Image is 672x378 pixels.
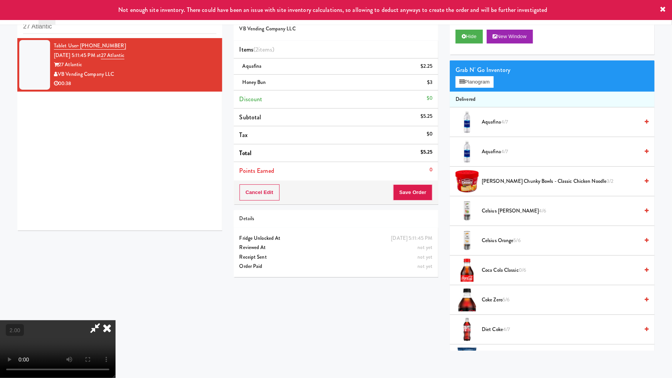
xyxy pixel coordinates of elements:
ng-pluralize: items [258,45,272,54]
span: not yet [418,263,433,270]
div: $5.25 [421,112,433,121]
span: Not enough site inventory. There could have been an issue with site inventory calculations, so al... [118,5,547,14]
span: Aquafina [482,147,639,157]
button: Save Order [393,184,432,201]
div: Coke Zero5/6 [479,295,649,305]
span: not yet [418,253,433,261]
div: Receipt Sent [240,253,433,262]
span: [DATE] 5:11:45 PM at [54,52,101,59]
span: Honey Bun [243,79,266,86]
div: $2.25 [421,62,433,71]
div: Diet coke4/7 [479,325,649,335]
span: Tax [240,130,248,139]
div: Details [240,214,433,224]
div: Celsius Orange5/6 [479,236,649,246]
span: 5/6 [514,237,521,244]
a: 27 Atlantic [101,52,124,59]
div: 00:38 [54,79,216,89]
span: Celsius [PERSON_NAME] [482,206,639,216]
span: Discount [240,95,263,104]
div: $3 [427,78,432,87]
div: VB Vending Company LLC [54,70,216,79]
span: Coke Zero [482,295,639,305]
span: 0/6 [519,266,526,274]
span: 5/6 [503,296,509,303]
span: Aquafina [482,117,639,127]
div: $0 [427,129,432,139]
span: 4/7 [501,148,508,155]
li: Delivered [450,92,655,108]
span: 4/6 [539,207,546,214]
span: not yet [418,244,433,251]
span: 4/7 [503,326,510,333]
span: Items [240,45,274,54]
span: Aquafina [243,62,262,70]
div: Grab N' Go Inventory [456,64,649,76]
div: $0 [427,94,432,103]
span: 3/2 [607,177,613,185]
span: Total [240,149,252,157]
span: (2 ) [253,45,274,54]
a: Tablet User· [PHONE_NUMBER] [54,42,126,50]
button: Planogram [456,76,493,88]
div: Aquafina4/7 [479,117,649,127]
span: Subtotal [240,113,261,122]
div: Aquafina4/7 [479,147,649,157]
input: Search vision orders [23,20,216,34]
span: 4/7 [501,118,508,125]
div: 0 [429,165,432,175]
div: Reviewed At [240,243,433,253]
span: Celsius Orange [482,236,639,246]
span: Coca Cola Classic [482,266,639,275]
button: Hide [456,30,483,43]
div: Fridge Unlocked At [240,234,433,243]
span: Points Earned [240,166,274,175]
div: Order Paid [240,262,433,271]
div: 27 Atlantic [54,60,216,70]
div: $5.25 [421,147,433,157]
div: [PERSON_NAME] Chunky Bowls - Classic Chicken Noodle3/2 [479,177,649,186]
button: New Window [487,30,533,43]
div: [DATE] 5:11:45 PM [391,234,433,243]
h5: VB Vending Company LLC [240,26,433,32]
button: Cancel Edit [240,184,280,201]
div: Celsius [PERSON_NAME]4/6 [479,206,649,216]
span: [PERSON_NAME] Chunky Bowls - Classic Chicken Noodle [482,177,639,186]
div: Coca Cola Classic0/6 [479,266,649,275]
span: Diet coke [482,325,639,335]
span: · [PHONE_NUMBER] [78,42,126,49]
li: Tablet User· [PHONE_NUMBER][DATE] 5:11:45 PM at27 Atlantic27 AtlanticVB Vending Company LLC00:38 [17,38,222,92]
